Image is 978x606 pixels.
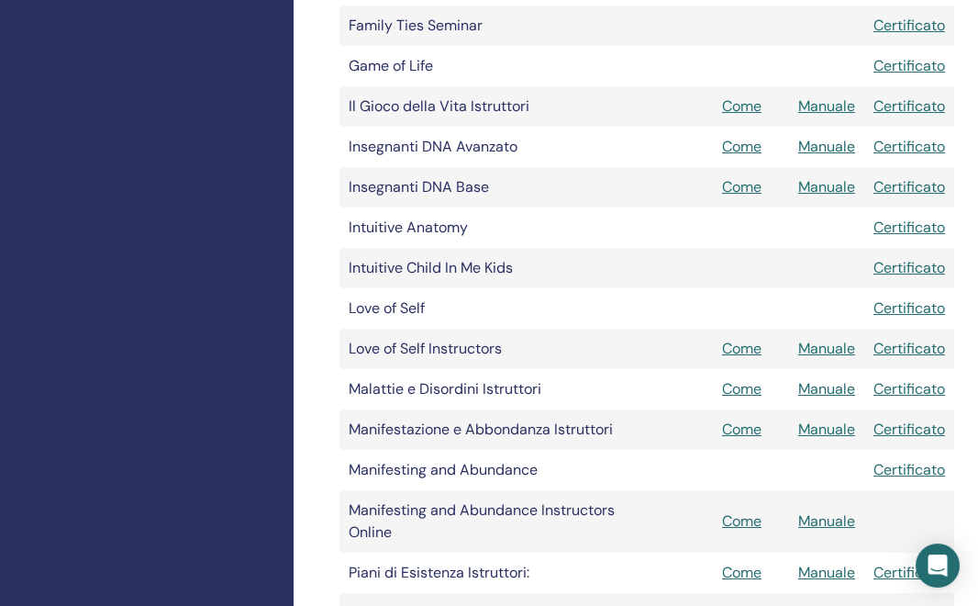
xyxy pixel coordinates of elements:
[798,420,855,439] a: Manuale
[873,258,945,277] a: Certificato
[873,339,945,358] a: Certificato
[798,339,855,358] a: Manuale
[873,177,945,196] a: Certificato
[873,298,945,318] a: Certificato
[798,563,855,582] a: Manuale
[722,96,761,116] a: Come
[339,410,647,450] td: Manifestazione e Abbondanza Istruttori
[873,16,945,35] a: Certificato
[339,167,647,208] td: Insegnanti DNA Base
[339,369,647,410] td: Malattie e Disordini Istruttori
[722,177,761,196] a: Come
[798,137,855,156] a: Manuale
[873,96,945,116] a: Certificato
[339,450,647,490] td: Manifesting and Abundance
[722,379,761,398] a: Come
[873,420,945,439] a: Certificato
[722,511,761,531] a: Come
[339,553,647,593] td: Piani di Esistenza Istruttori:
[339,46,647,86] td: Game of Life
[873,460,945,479] a: Certificato
[798,511,855,531] a: Manuale
[339,490,647,553] td: Manifesting and Abundance Instructors Online
[339,288,647,329] td: Love of Self
[873,563,945,582] a: Certificato
[339,127,647,167] td: Insegnanti DNA Avanzato
[873,56,945,75] a: Certificato
[798,177,855,196] a: Manuale
[339,208,647,248] td: Intuitive Anatomy
[722,563,761,582] a: Come
[916,544,960,588] div: Open Intercom Messenger
[339,248,647,288] td: Intuitive Child In Me Kids
[873,379,945,398] a: Certificato
[339,6,647,46] td: Family Ties Seminar
[798,379,855,398] a: Manuale
[339,329,647,369] td: Love of Self Instructors
[722,137,761,156] a: Come
[722,339,761,358] a: Come
[873,137,945,156] a: Certificato
[873,218,945,237] a: Certificato
[722,420,761,439] a: Come
[798,96,855,116] a: Manuale
[339,86,647,127] td: Il Gioco della Vita Istruttori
